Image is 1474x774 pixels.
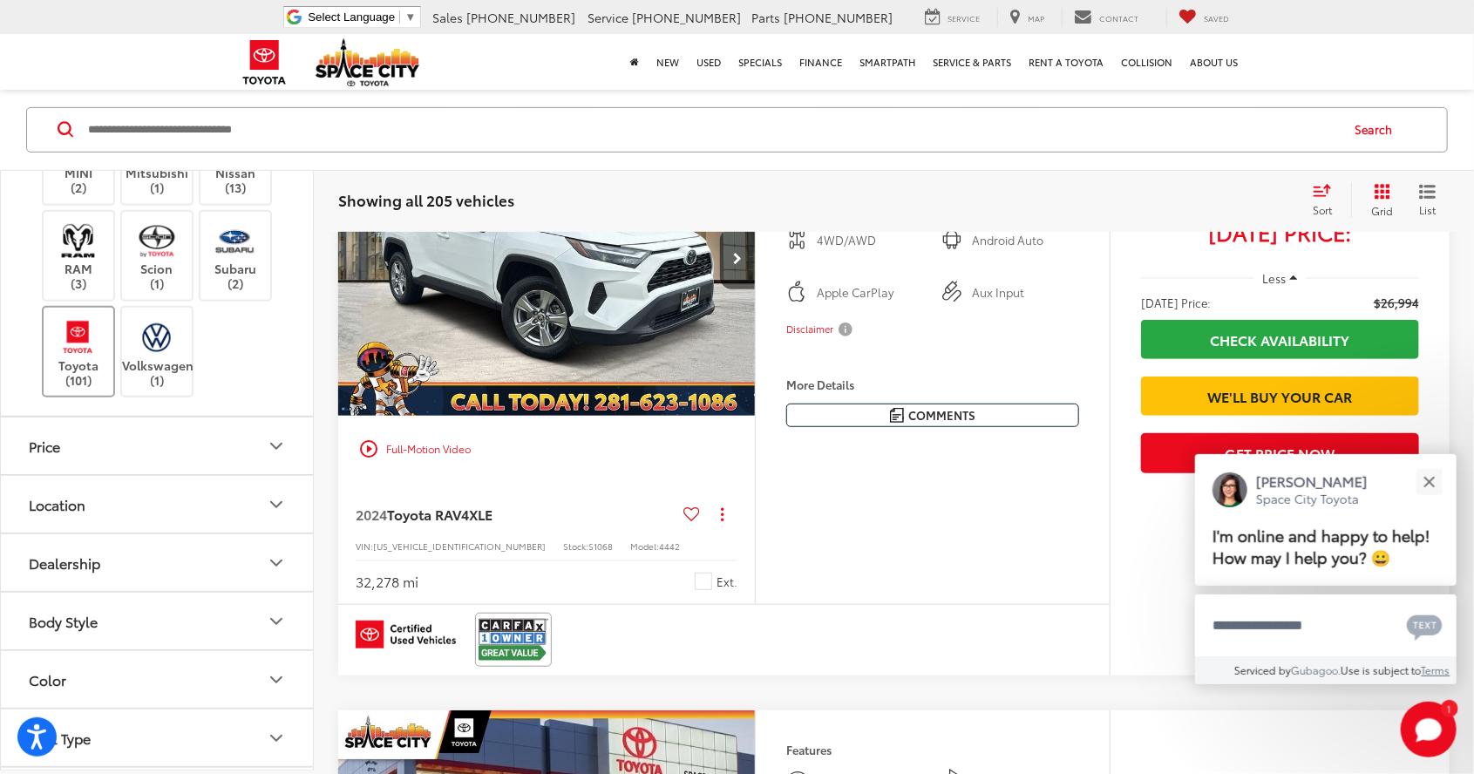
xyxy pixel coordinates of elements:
div: Close[PERSON_NAME]Space City ToyotaI'm online and happy to help! How may I help you? 😀Type your m... [1195,454,1457,684]
span: 1 [1447,704,1451,712]
span: Serviced by [1235,662,1292,677]
span: XLE [469,504,492,524]
div: Dealership [29,553,100,570]
img: CarFax One Owner [479,616,548,662]
span: Ice Cap [695,573,712,590]
a: About Us [1182,34,1247,90]
a: Terms [1422,662,1450,677]
img: Space City Toyota in Humble, TX) [132,316,180,357]
div: Fuel Type [266,727,287,748]
a: New [649,34,689,90]
span: ​ [399,10,400,24]
button: Select sort value [1304,182,1351,217]
p: Space City Toyota [1256,491,1368,507]
span: Model: [630,540,659,553]
span: Contact [1100,12,1139,24]
a: SmartPath [852,34,925,90]
div: Body Style [29,612,98,628]
span: Sales [433,9,464,26]
label: RAM (3) [44,220,114,290]
div: Fuel Type [29,729,91,745]
span: ▼ [404,10,416,24]
span: S1068 [588,540,613,553]
span: List [1419,202,1437,217]
button: Chat with SMS [1402,606,1448,645]
a: Gubagoo. [1292,662,1342,677]
span: Sort [1313,201,1332,216]
button: Close [1410,463,1448,500]
img: Space City Toyota in Humble, TX) [132,220,180,261]
div: Color [266,669,287,689]
button: Comments [786,404,1079,427]
button: Get Price Now [1141,433,1419,472]
a: My Saved Vehicles [1166,8,1243,27]
button: List View [1406,182,1450,217]
button: Search [1338,107,1417,151]
span: Aux Input [972,284,1079,302]
label: Toyota (101) [44,316,114,387]
span: [PHONE_NUMBER] [633,9,742,26]
span: Service [948,12,981,24]
span: dropdown dots [721,507,723,521]
button: Toggle Chat Window [1401,702,1457,757]
span: Apple CarPlay [817,284,924,302]
span: Saved [1205,12,1230,24]
h4: Features [786,743,1079,756]
span: Toyota RAV4 [387,504,469,524]
img: Space City Toyota in Humble, TX) [211,220,259,261]
a: 2024 Toyota RAV4 XLE AWD SUV2024 Toyota RAV4 XLE AWD SUV2024 Toyota RAV4 XLE AWD SUV2024 Toyota R... [337,103,757,416]
span: Parts [752,9,781,26]
span: VIN: [356,540,373,553]
span: 4WD/AWD [817,232,924,249]
button: Grid View [1351,182,1406,217]
a: Specials [730,34,791,90]
div: Price [266,435,287,456]
span: Service [588,9,629,26]
span: [PHONE_NUMBER] [785,9,893,26]
span: Comments [908,407,975,424]
textarea: Type your message [1195,594,1457,657]
button: DealershipDealership [1,533,315,590]
div: 32,278 mi [356,572,418,592]
div: 2024 Toyota RAV4 XLE 0 [337,103,757,416]
a: Home [622,34,649,90]
span: Map [1029,12,1045,24]
h4: More Details [786,378,1079,390]
button: Next image [720,228,755,289]
button: Body StyleBody Style [1,592,315,648]
p: [PERSON_NAME] [1256,472,1368,491]
svg: Text [1407,613,1443,641]
button: ColorColor [1,650,315,707]
img: Comments [890,408,904,423]
button: LocationLocation [1,475,315,532]
span: Use is subject to [1342,662,1422,677]
span: Stock: [563,540,588,553]
span: [DATE] Price: [1141,223,1419,241]
a: Rent a Toyota [1021,34,1113,90]
a: Finance [791,34,852,90]
span: 2024 [356,504,387,524]
div: Dealership [266,552,287,573]
input: Search by Make, Model, or Keyword [86,108,1338,150]
a: Map [997,8,1058,27]
span: $26,994 [1374,294,1419,311]
span: Select Language [308,10,395,24]
button: Fuel TypeFuel Type [1,709,315,765]
span: [US_VEHICLE_IDENTIFICATION_NUMBER] [373,540,546,553]
a: Select Language​ [308,10,416,24]
label: MINI (2) [44,165,114,194]
span: Disclaimer [786,322,833,336]
svg: Start Chat [1401,702,1457,757]
button: Disclaimer [786,311,856,348]
a: Used [689,34,730,90]
a: Service & Parts [925,34,1021,90]
button: PricePrice [1,417,315,473]
div: Color [29,670,66,687]
div: Price [29,437,60,453]
img: Space City Toyota in Humble, TX) [54,316,102,357]
button: Less [1254,262,1307,294]
span: Android Auto [972,232,1079,249]
img: Toyota Certified Used Vehicles [356,621,456,648]
label: Scion (1) [122,220,193,290]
